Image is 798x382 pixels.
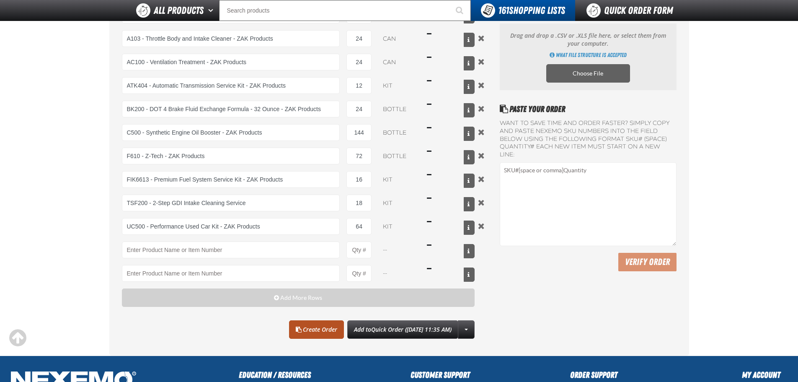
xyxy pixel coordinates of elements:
[464,197,475,211] button: View All Prices
[508,32,668,48] p: Drag and drop a .CSV or .XLS file here, or select them from your computer.
[346,195,372,211] input: Product Quantity
[464,33,475,47] button: View All Prices
[378,54,420,70] select: Unit
[570,369,642,381] h2: Order Support
[498,5,509,16] strong: 161
[378,171,420,188] select: Unit
[378,77,420,94] select: Unit
[280,294,322,301] span: Add More Rows
[476,34,486,43] button: Remove the current row
[346,242,372,258] input: Product Quantity
[464,244,475,258] button: View All Prices
[346,124,372,141] input: Product Quantity
[239,369,311,381] h2: Education / Resources
[122,171,340,188] input: Product
[546,64,630,83] label: Choose CSV, XLSX or ODS file to import multiple products. Opens a popup
[476,104,486,113] button: Remove the current row
[346,218,372,235] input: Product Quantity
[476,198,486,207] button: Remove the current row
[411,369,470,381] h2: Customer Support
[550,51,627,59] a: Get Directions of how to import multiple products using an CSV, XLSX or ODS file. Opens a popup
[464,80,475,94] button: View All Prices
[378,195,420,211] select: Unit
[122,195,340,211] input: Product
[122,101,340,117] input: Product
[347,320,458,339] button: Add toQuick Order ([DATE] 11:35 AM)
[464,150,475,164] button: View All Prices
[378,218,420,235] select: Unit
[476,127,486,137] button: Remove the current row
[289,320,344,339] a: Create Order
[378,30,420,47] select: Unit
[378,148,420,164] select: Unit
[458,320,475,339] a: More Actions
[122,265,340,282] : Product
[354,325,452,333] span: Add to
[346,171,372,188] input: Product Quantity
[346,265,372,282] input: Product Quantity
[476,174,486,184] button: Remove the current row
[122,148,340,164] input: Product
[476,221,486,231] button: Remove the current row
[8,329,27,347] div: Scroll to the top
[122,54,340,70] input: Product
[464,268,475,282] button: View All Prices
[742,369,790,381] h2: My Account
[476,151,486,160] button: Remove the current row
[500,120,676,159] label: Want to save time and order faster? Simply copy and paste NEXEMO SKU numbers into the field below...
[346,148,372,164] input: Product Quantity
[464,221,475,235] button: View All Prices
[464,174,475,188] button: View All Prices
[500,103,676,115] h2: Paste Your Order
[122,124,340,141] input: Product
[346,30,372,47] input: Product Quantity
[122,288,475,307] button: Add More Rows
[464,127,475,141] button: View All Prices
[498,5,565,16] span: Shopping Lists
[122,30,340,47] input: Product
[122,77,340,94] input: Product
[464,56,475,70] button: View All Prices
[346,101,372,117] input: Product Quantity
[378,124,420,141] select: Unit
[476,57,486,66] button: Remove the current row
[346,54,372,70] input: Product Quantity
[378,101,420,117] select: Unit
[122,218,340,235] input: Product
[346,77,372,94] input: Product Quantity
[122,242,340,258] : Product
[371,325,452,333] span: Quick Order ([DATE] 11:35 AM)
[464,103,475,117] button: View All Prices
[154,3,204,18] span: All Products
[476,81,486,90] button: Remove the current row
